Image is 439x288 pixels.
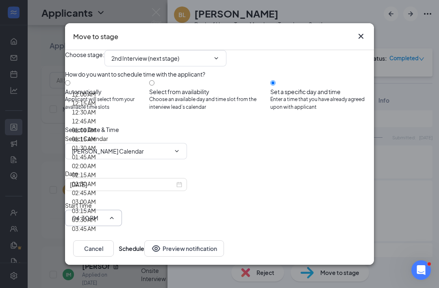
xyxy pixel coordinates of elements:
div: 01:15 AM [72,134,96,143]
div: 03:45 AM [72,224,96,233]
div: How do you want to schedule time with the applicant? [65,70,374,79]
svg: Cross [356,31,366,41]
button: Close [356,31,366,41]
button: Cancel [73,240,114,257]
button: Schedule [119,240,144,257]
iframe: Intercom live chat [411,260,431,280]
div: 12:45 AM [72,117,96,125]
div: 03:30 AM [72,215,96,224]
div: 03:15 AM [72,206,96,215]
svg: ChevronDown [213,55,219,62]
div: 12:15 AM [72,99,96,108]
div: 02:45 AM [72,188,96,197]
span: Enter a time that you have already agreed upon with applicant [270,96,374,111]
span: Select Calendar [65,135,108,142]
div: Select from availability [149,88,270,96]
svg: Eye [151,244,161,253]
span: Choose stage : [65,50,104,66]
input: Sep 18, 2025 [70,180,175,189]
button: Preview notificationEye [144,240,224,257]
div: 02:15 AM [72,170,96,179]
span: Choose an available day and time slot from the interview lead’s calendar [149,96,270,111]
svg: ChevronDown [174,148,180,154]
div: 12:00 AM [72,90,96,99]
div: 12:30 AM [72,108,96,117]
div: 01:00 AM [72,125,96,134]
div: 02:00 AM [72,161,96,170]
div: 01:45 AM [72,152,96,161]
span: Date [65,170,78,177]
div: 03:00 AM [72,197,96,206]
div: Automatically [65,88,149,96]
div: Set a specific day and time [270,88,374,96]
div: 01:30 AM [72,143,96,152]
h3: Move to stage [73,31,118,42]
span: Applicant will select from your available time slots [65,96,149,111]
div: 02:30 AM [72,179,96,188]
span: Start Time [65,202,92,209]
div: Select a Date & Time [65,125,374,134]
svg: ChevronUp [109,215,115,221]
